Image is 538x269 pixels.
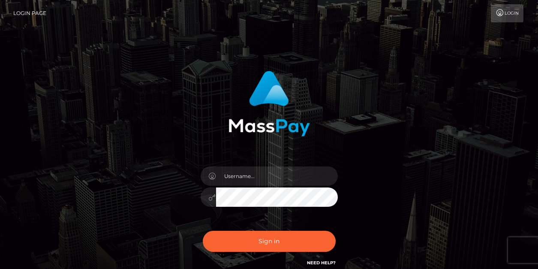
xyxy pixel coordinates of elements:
input: Username... [216,166,338,186]
button: Sign in [203,231,336,252]
a: Login Page [13,4,46,22]
a: Login [491,4,523,22]
a: Need Help? [307,260,336,266]
img: MassPay Login [228,71,310,136]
